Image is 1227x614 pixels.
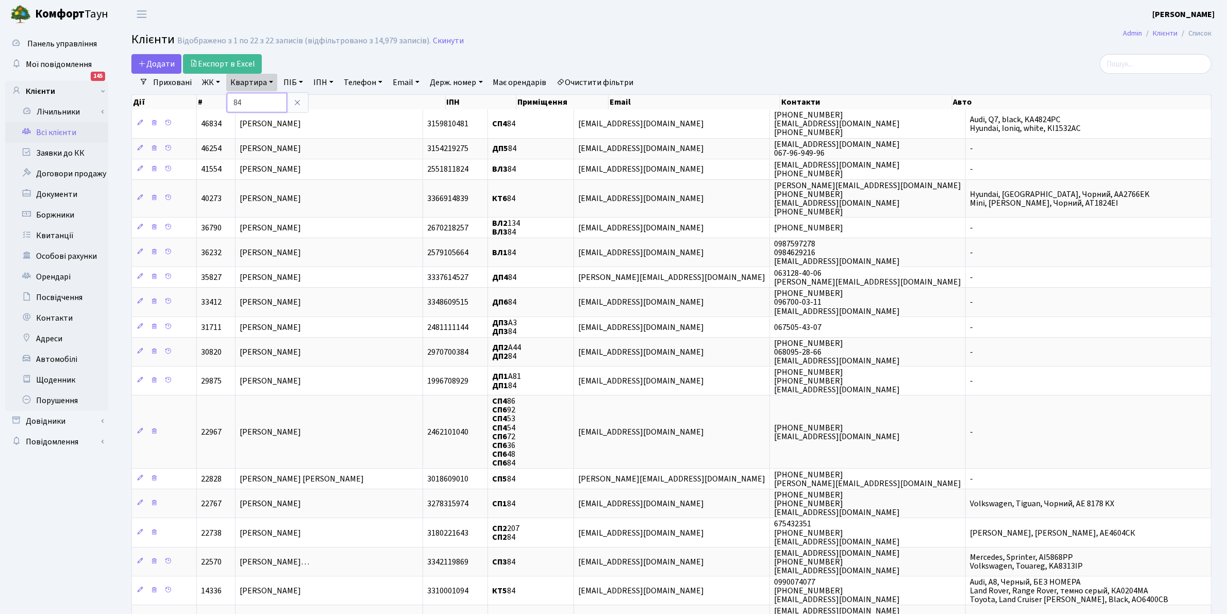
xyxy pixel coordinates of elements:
[578,585,704,596] span: [EMAIL_ADDRESS][DOMAIN_NAME]
[427,585,468,596] span: 3310001094
[201,164,222,175] span: 41554
[5,267,108,287] a: Орендарі
[492,118,507,129] b: СП4
[5,349,108,370] a: Автомобілі
[952,95,1212,109] th: Авто
[970,164,973,175] span: -
[5,205,108,225] a: Боржники
[492,371,508,383] b: ДП1
[774,139,900,159] span: [EMAIL_ADDRESS][DOMAIN_NAME] 067-96-949-96
[774,180,961,218] span: [PERSON_NAME][EMAIL_ADDRESS][DOMAIN_NAME] [PHONE_NUMBER] [EMAIL_ADDRESS][DOMAIN_NAME] [PHONE_NUMBER]
[433,36,464,46] a: Скинути
[492,247,508,258] b: ВЛ1
[427,143,468,155] span: 3154219275
[492,351,508,362] b: ДП2
[183,54,262,74] a: Експорт в Excel
[5,370,108,390] a: Щоденник
[201,346,222,358] span: 30820
[201,473,222,485] span: 22828
[27,38,97,49] span: Панель управління
[970,346,973,358] span: -
[1152,9,1215,20] b: [PERSON_NAME]
[774,489,900,518] span: [PHONE_NUMBER] [PHONE_NUMBER] [EMAIL_ADDRESS][DOMAIN_NAME]
[492,498,515,509] span: 84
[201,193,222,204] span: 40273
[492,457,507,469] b: СП6
[970,189,1150,209] span: Hyundai, [GEOGRAPHIC_DATA], Чорний, AA2766EK Mini, [PERSON_NAME], Чорний, AT1824EI
[492,498,507,509] b: СП1
[240,193,301,204] span: [PERSON_NAME]
[516,95,609,109] th: Приміщення
[427,297,468,308] span: 3348609515
[427,118,468,129] span: 3159810481
[774,268,961,288] span: 063128-40-06 [PERSON_NAME][EMAIL_ADDRESS][DOMAIN_NAME]
[970,272,973,283] span: -
[1123,28,1142,39] a: Admin
[609,95,780,109] th: Email
[201,272,222,283] span: 35827
[492,193,507,204] b: КТ6
[578,322,704,333] span: [EMAIL_ADDRESS][DOMAIN_NAME]
[279,74,307,91] a: ПІБ
[492,317,517,337] span: А3 84
[970,473,973,485] span: -
[774,238,900,267] span: 0987597278 0984629216 [EMAIL_ADDRESS][DOMAIN_NAME]
[26,59,92,70] span: Мої повідомлення
[240,247,301,258] span: [PERSON_NAME]
[240,498,301,509] span: [PERSON_NAME]
[492,395,515,469] span: 86 92 53 54 72 36 48 84
[240,143,301,155] span: [PERSON_NAME]
[1178,28,1212,39] li: Список
[492,585,515,596] span: 84
[774,322,821,333] span: 067505-43-07
[131,30,175,48] span: Клієнти
[492,422,507,434] b: СП4
[578,498,704,509] span: [EMAIL_ADDRESS][DOMAIN_NAME]
[774,469,961,489] span: [PHONE_NUMBER] [PERSON_NAME][EMAIL_ADDRESS][DOMAIN_NAME]
[970,576,1168,605] span: Audi, A8, Черный, БЕЗ НОМЕРА Land Rover, Range Rover, темно серый, КА0204МА Toyota, Land Cruiser ...
[240,346,301,358] span: [PERSON_NAME]
[427,247,468,258] span: 2579105664
[492,297,508,308] b: ДП6
[492,556,507,568] b: СП3
[492,164,508,175] b: ВЛ3
[578,375,704,387] span: [EMAIL_ADDRESS][DOMAIN_NAME]
[492,247,516,258] span: 84
[12,102,108,122] a: Лічильники
[774,288,900,317] span: [PHONE_NUMBER] 096700-03-11 [EMAIL_ADDRESS][DOMAIN_NAME]
[35,6,85,22] b: Комфорт
[201,143,222,155] span: 46254
[774,109,900,138] span: [PHONE_NUMBER] [EMAIL_ADDRESS][DOMAIN_NAME] [PHONE_NUMBER]
[5,390,108,411] a: Порушення
[5,184,108,205] a: Документи
[492,326,508,337] b: ДП3
[578,143,704,155] span: [EMAIL_ADDRESS][DOMAIN_NAME]
[970,222,973,234] span: -
[427,473,468,485] span: 3018609010
[5,163,108,184] a: Договори продажу
[578,556,704,568] span: [EMAIL_ADDRESS][DOMAIN_NAME]
[5,54,108,75] a: Мої повідомлення145
[201,585,222,596] span: 14336
[970,498,1114,509] span: Volkswagen, Tiguan, Чорний, AE 8178 KX
[240,527,301,539] span: [PERSON_NAME]
[201,375,222,387] span: 29875
[138,58,175,70] span: Додати
[492,585,507,596] b: КТ5
[492,523,507,534] b: СП2
[1153,28,1178,39] a: Клієнти
[553,74,638,91] a: Очистити фільтри
[492,143,516,155] span: 84
[389,74,424,91] a: Email
[1152,8,1215,21] a: [PERSON_NAME]
[427,527,468,539] span: 3180221643
[5,81,108,102] a: Клієнти
[492,218,508,229] b: ВЛ2
[578,473,765,485] span: [PERSON_NAME][EMAIL_ADDRESS][DOMAIN_NAME]
[774,576,900,605] span: 0990074077 [PHONE_NUMBER] [EMAIL_ADDRESS][DOMAIN_NAME]
[492,342,508,353] b: ДП2
[780,95,952,109] th: Контакти
[201,556,222,568] span: 22570
[492,218,520,238] span: 134 84
[970,297,973,308] span: -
